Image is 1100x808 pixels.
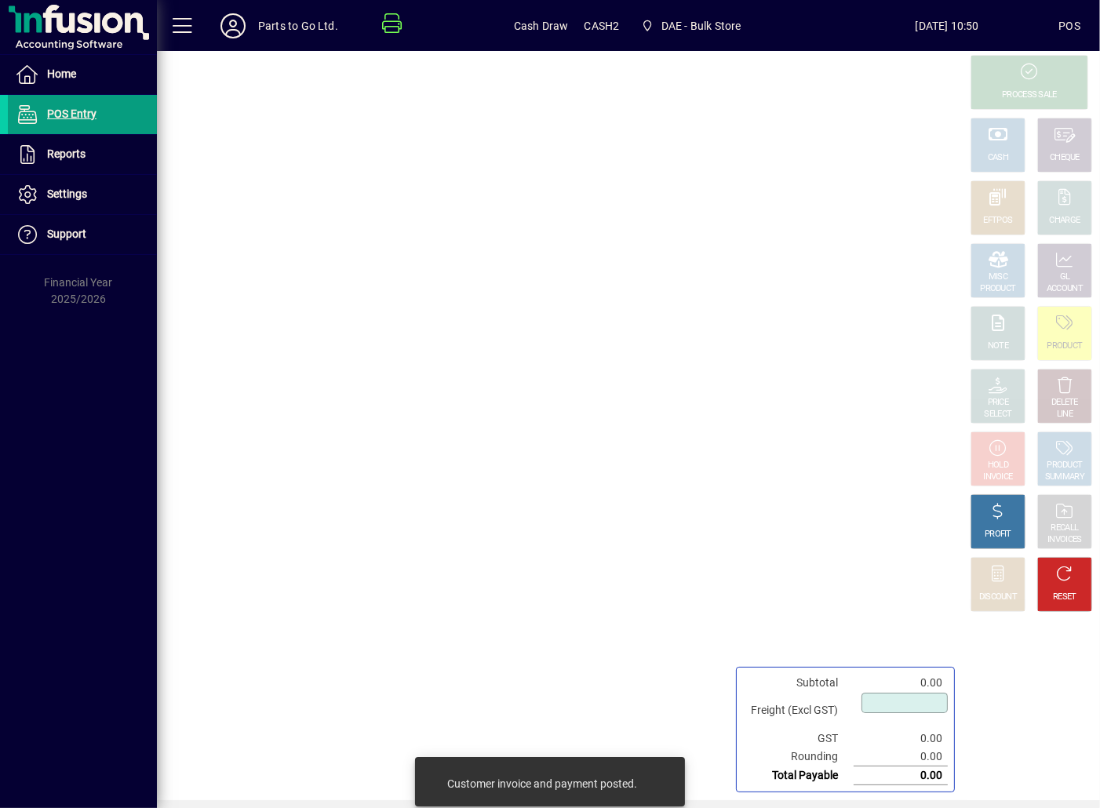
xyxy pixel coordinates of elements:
span: Settings [47,187,87,200]
span: Support [47,227,86,240]
td: 0.00 [854,748,948,766]
span: [DATE] 10:50 [836,13,1059,38]
td: Subtotal [743,674,854,692]
div: Parts to Go Ltd. [258,13,338,38]
div: EFTPOS [984,215,1013,227]
div: SELECT [985,409,1012,420]
div: NOTE [988,340,1008,352]
div: RECALL [1051,522,1079,534]
button: Profile [208,12,258,40]
td: GST [743,730,854,748]
span: DAE - Bulk Store [661,13,741,38]
td: 0.00 [854,766,948,785]
span: Reports [47,147,86,160]
div: ACCOUNT [1047,283,1083,295]
div: PROCESS SALE [1002,89,1057,101]
div: LINE [1057,409,1073,420]
div: SUMMARY [1045,471,1084,483]
a: Home [8,55,157,94]
div: CHARGE [1050,215,1080,227]
div: GL [1060,271,1070,283]
a: Support [8,215,157,254]
div: Customer invoice and payment posted. [447,776,637,792]
a: Settings [8,175,157,214]
div: DISCOUNT [979,591,1017,603]
div: CASH [988,152,1008,164]
td: Total Payable [743,766,854,785]
div: CHEQUE [1050,152,1080,164]
div: POS [1058,13,1080,38]
div: PRICE [988,397,1009,409]
td: 0.00 [854,730,948,748]
div: MISC [989,271,1007,283]
span: Home [47,67,76,80]
div: PRODUCT [980,283,1015,295]
div: RESET [1053,591,1076,603]
div: PRODUCT [1047,460,1082,471]
span: POS Entry [47,107,97,120]
div: PROFIT [985,529,1011,540]
span: DAE - Bulk Store [635,12,747,40]
div: DELETE [1051,397,1078,409]
div: INVOICE [983,471,1012,483]
td: Rounding [743,748,854,766]
div: INVOICES [1047,534,1081,546]
a: Reports [8,135,157,174]
td: Freight (Excl GST) [743,692,854,730]
div: HOLD [988,460,1008,471]
span: Cash Draw [514,13,569,38]
div: PRODUCT [1047,340,1082,352]
span: CASH2 [585,13,620,38]
td: 0.00 [854,674,948,692]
